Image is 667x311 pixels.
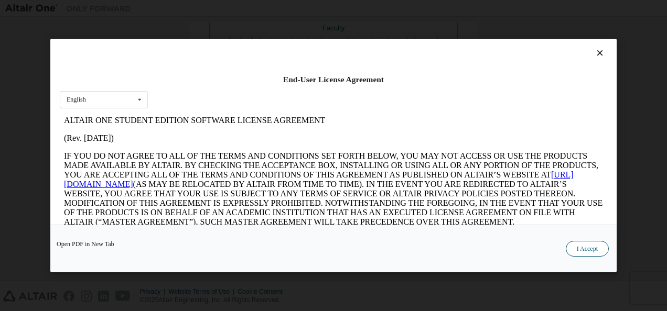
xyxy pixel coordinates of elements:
[4,120,543,158] p: This Altair One Student Edition Software License Agreement (“Agreement”) is between Altair Engine...
[67,96,86,103] div: English
[4,55,514,74] a: [URL][DOMAIN_NAME]
[4,19,543,28] p: (Rev. [DATE])
[60,74,607,85] div: End-User License Agreement
[4,1,543,10] p: ALTAIR ONE STUDENT EDITION SOFTWARE LICENSE AGREEMENT
[566,241,609,257] button: I Accept
[57,241,114,247] a: Open PDF in New Tab
[4,37,543,112] p: IF YOU DO NOT AGREE TO ALL OF THE TERMS AND CONDITIONS SET FORTH BELOW, YOU MAY NOT ACCESS OR USE...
